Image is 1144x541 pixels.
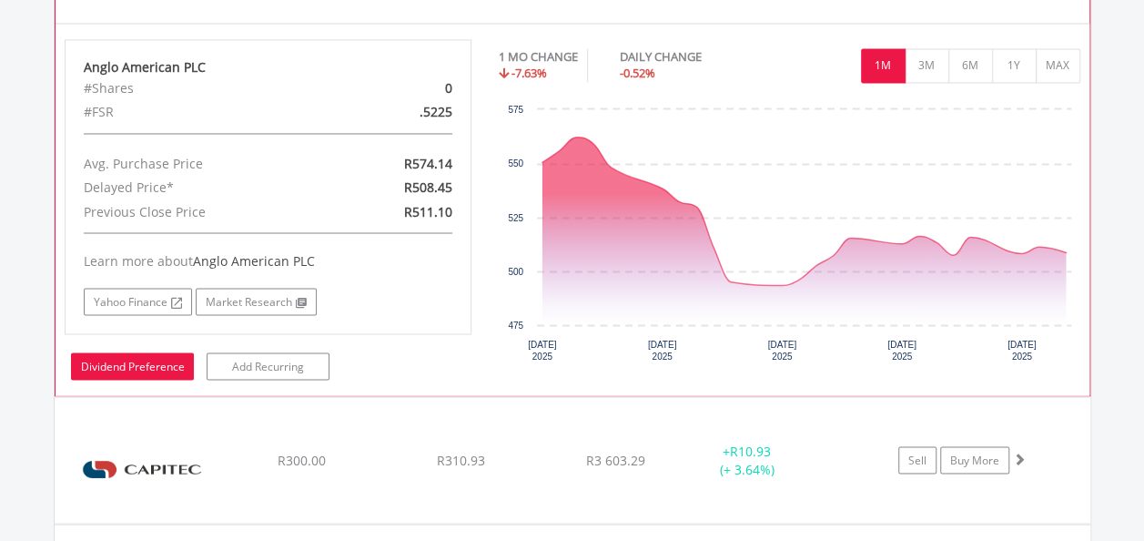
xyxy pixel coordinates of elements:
[70,152,334,176] div: Avg. Purchase Price
[499,100,1080,373] div: Chart. Highcharts interactive chart.
[334,77,466,100] div: 0
[70,77,334,100] div: #Shares
[586,451,645,468] span: R3 603.29
[648,339,677,361] text: [DATE] 2025
[404,155,452,172] span: R574.14
[508,158,523,168] text: 550
[70,100,334,124] div: #FSR
[71,352,194,380] a: Dividend Preference
[207,352,329,380] a: Add Recurring
[905,48,949,83] button: 3M
[1007,339,1037,361] text: [DATE] 2025
[334,100,466,124] div: .5225
[84,58,453,77] div: Anglo American PLC
[620,48,765,66] div: DAILY CHANGE
[278,451,326,468] span: R300.00
[992,48,1037,83] button: 1Y
[70,176,334,199] div: Delayed Price*
[528,339,557,361] text: [DATE] 2025
[404,179,452,196] span: R508.45
[768,339,797,361] text: [DATE] 2025
[730,442,771,459] span: R10.93
[1036,48,1080,83] button: MAX
[64,420,220,518] img: EQU.ZA.CPI.png
[84,251,453,270] div: Learn more about
[898,446,936,474] a: Sell
[437,451,485,468] span: R310.93
[196,288,317,315] a: Market Research
[861,48,906,83] button: 1M
[508,320,523,330] text: 475
[948,48,993,83] button: 6M
[70,199,334,223] div: Previous Close Price
[84,288,192,315] a: Yahoo Finance
[511,65,547,81] span: -7.63%
[508,105,523,115] text: 575
[887,339,916,361] text: [DATE] 2025
[620,65,655,81] span: -0.52%
[404,202,452,219] span: R511.10
[508,212,523,222] text: 525
[508,266,523,276] text: 500
[679,442,816,478] div: + (+ 3.64%)
[499,48,578,66] div: 1 MO CHANGE
[499,100,1080,373] svg: Interactive chart
[193,251,315,269] span: Anglo American PLC
[940,446,1009,474] a: Buy More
